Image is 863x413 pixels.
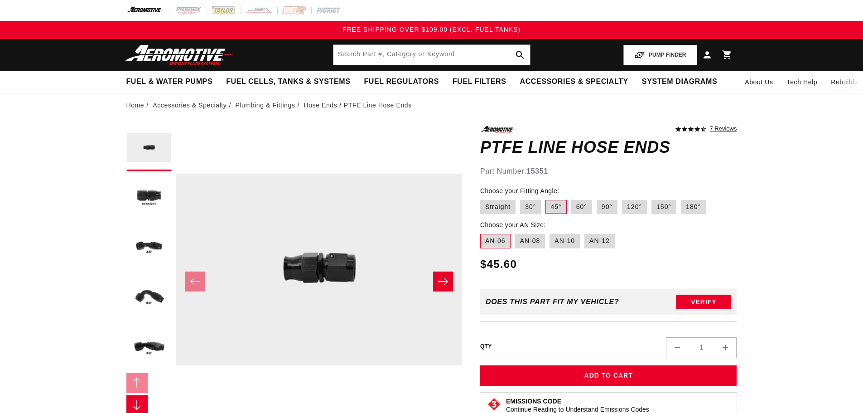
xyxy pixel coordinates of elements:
li: Accessories & Specialty [153,100,233,110]
label: 30° [520,200,541,214]
button: Load image 1 in gallery view [126,126,172,171]
a: 7 reviews [710,126,737,132]
h1: PTFE Line Hose Ends [480,140,737,155]
span: Accessories & Specialty [520,77,628,87]
button: Load image 2 in gallery view [126,176,172,221]
button: Load image 5 in gallery view [126,326,172,371]
span: Fuel Cells, Tanks & Systems [226,77,350,87]
a: Hose Ends [304,100,337,110]
span: FREE SHIPPING OVER $109.00 (EXCL. FUEL TANKS) [342,26,521,33]
label: AN-08 [515,234,545,248]
img: Aeromotive [123,44,236,66]
label: 120° [622,200,647,214]
button: PUMP FINDER [623,45,697,65]
div: Part Number: [480,165,737,177]
summary: System Diagrams [635,71,724,92]
span: Tech Help [787,77,818,87]
img: Emissions code [487,397,501,412]
label: AN-12 [584,234,615,248]
summary: Tech Help [780,71,824,93]
summary: Fuel Filters [446,71,513,92]
label: Straight [480,200,516,214]
legend: Choose your AN Size: [480,220,547,230]
span: About Us [745,78,773,86]
label: 45° [545,200,566,214]
summary: Fuel Regulators [357,71,445,92]
a: Home [126,100,145,110]
button: Load image 3 in gallery view [126,226,172,271]
a: Plumbing & Fittings [235,100,295,110]
label: 90° [597,200,617,214]
span: Rebuilds [831,77,858,87]
button: Verify [676,295,731,309]
div: Does This part fit My vehicle? [486,298,619,306]
li: PTFE Line Hose Ends [344,100,412,110]
button: search button [510,45,530,65]
label: AN-06 [480,234,511,248]
summary: Fuel Cells, Tanks & Systems [219,71,357,92]
summary: Accessories & Specialty [513,71,635,92]
label: 150° [651,200,676,214]
label: AN-10 [550,234,580,248]
input: Search by Part Number, Category or Keyword [333,45,530,65]
button: Load image 4 in gallery view [126,276,172,321]
legend: Choose your Fitting Angle: [480,186,560,196]
span: $45.60 [480,256,517,272]
span: Fuel Filters [453,77,506,87]
button: Slide right [433,272,453,292]
button: Slide left [126,373,148,393]
summary: Fuel & Water Pumps [120,71,220,92]
strong: Emissions Code [506,398,561,405]
strong: 15351 [526,167,548,175]
label: QTY [480,343,492,350]
span: Fuel & Water Pumps [126,77,213,87]
span: Fuel Regulators [364,77,439,87]
button: Slide left [185,272,205,292]
span: System Diagrams [642,77,717,87]
nav: breadcrumbs [126,100,737,110]
button: Add to Cart [480,365,737,386]
a: About Us [738,71,780,93]
label: 60° [571,200,592,214]
label: 180° [681,200,706,214]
